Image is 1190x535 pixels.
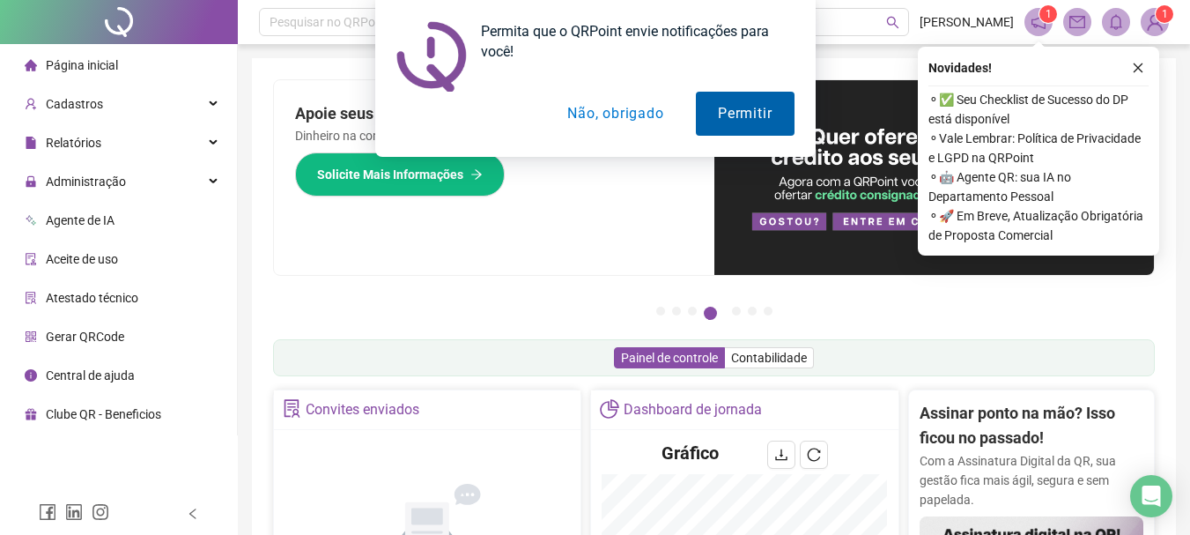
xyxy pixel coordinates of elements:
[46,291,138,305] span: Atestado técnico
[662,441,719,465] h4: Gráfico
[672,307,681,316] button: 2
[621,351,718,365] span: Painel de controle
[25,408,37,420] span: gift
[688,307,697,316] button: 3
[187,508,199,520] span: left
[46,407,161,421] span: Clube QR - Beneficios
[600,399,618,418] span: pie-chart
[25,331,37,343] span: qrcode
[774,448,788,462] span: download
[25,253,37,265] span: audit
[39,503,56,521] span: facebook
[920,451,1143,509] p: Com a Assinatura Digital da QR, sua gestão fica mais ágil, segura e sem papelada.
[748,307,757,316] button: 6
[732,307,741,316] button: 5
[46,252,118,266] span: Aceite de uso
[25,369,37,382] span: info-circle
[764,307,772,316] button: 7
[25,292,37,304] span: solution
[467,21,795,62] div: Permita que o QRPoint envie notificações para você!
[920,401,1143,451] h2: Assinar ponto na mão? Isso ficou no passado!
[928,167,1149,206] span: ⚬ 🤖 Agente QR: sua IA no Departamento Pessoal
[396,21,467,92] img: notification icon
[46,330,124,344] span: Gerar QRCode
[807,448,821,462] span: reload
[306,395,419,425] div: Convites enviados
[317,165,463,184] span: Solicite Mais Informações
[46,175,126,189] span: Administração
[25,175,37,188] span: lock
[714,80,1155,275] img: banner%2Fa8ee1423-cce5-4ffa-a127-5a2d429cc7d8.png
[46,213,115,227] span: Agente de IA
[46,368,135,383] span: Central de ajuda
[92,503,109,521] span: instagram
[704,307,717,320] button: 4
[470,168,483,181] span: arrow-right
[1130,475,1172,517] div: Open Intercom Messenger
[624,395,762,425] div: Dashboard de jornada
[928,206,1149,245] span: ⚬ 🚀 Em Breve, Atualização Obrigatória de Proposta Comercial
[283,399,301,418] span: solution
[731,351,807,365] span: Contabilidade
[696,92,794,136] button: Permitir
[656,307,665,316] button: 1
[295,152,505,197] button: Solicite Mais Informações
[65,503,83,521] span: linkedin
[545,92,685,136] button: Não, obrigado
